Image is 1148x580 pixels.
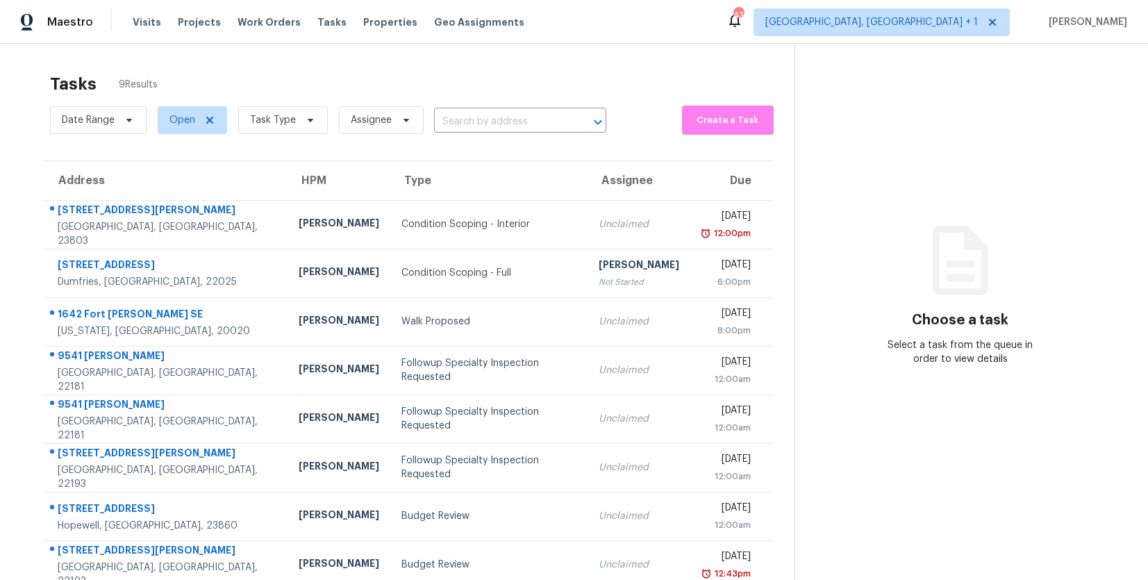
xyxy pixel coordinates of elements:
span: 9 Results [119,78,158,92]
span: Visits [133,15,161,29]
div: Condition Scoping - Interior [401,217,576,231]
div: [STREET_ADDRESS][PERSON_NAME] [58,446,276,463]
div: [PERSON_NAME] [299,265,379,282]
div: [US_STATE], [GEOGRAPHIC_DATA], 20020 [58,324,276,338]
span: Maestro [47,15,93,29]
div: 12:00am [701,372,751,386]
span: Properties [363,15,417,29]
span: [GEOGRAPHIC_DATA], [GEOGRAPHIC_DATA] + 1 [765,15,978,29]
div: [DATE] [701,404,751,421]
span: Date Range [62,113,115,127]
div: Hopewell, [GEOGRAPHIC_DATA], 23860 [58,519,276,533]
div: Condition Scoping - Full [401,266,576,280]
div: Budget Review [401,558,576,572]
div: [DATE] [701,209,751,226]
div: [PERSON_NAME] [299,313,379,331]
div: Unclaimed [599,461,679,474]
div: [PERSON_NAME] [299,362,379,379]
div: Unclaimed [599,558,679,572]
div: 12:00am [701,470,751,483]
div: [DATE] [701,355,751,372]
div: [PERSON_NAME] [299,216,379,233]
div: [PERSON_NAME] [299,411,379,428]
div: Followup Specialty Inspection Requested [401,405,576,433]
div: 12:00pm [711,226,751,240]
div: [DATE] [701,306,751,324]
div: [GEOGRAPHIC_DATA], [GEOGRAPHIC_DATA], 22181 [58,415,276,442]
div: 9541 [PERSON_NAME] [58,349,276,366]
div: Unclaimed [599,315,679,329]
span: Tasks [317,17,347,27]
span: Create a Task [689,113,767,129]
div: Not Started [599,275,679,289]
th: Assignee [588,161,690,200]
span: Work Orders [238,15,301,29]
div: [GEOGRAPHIC_DATA], [GEOGRAPHIC_DATA], 22193 [58,463,276,491]
div: Walk Proposed [401,315,576,329]
th: Address [44,161,288,200]
button: Open [588,113,608,132]
div: [GEOGRAPHIC_DATA], [GEOGRAPHIC_DATA], 23803 [58,220,276,248]
div: [STREET_ADDRESS] [58,258,276,275]
div: Unclaimed [599,509,679,523]
span: [PERSON_NAME] [1043,15,1127,29]
th: Due [690,161,772,200]
div: Budget Review [401,509,576,523]
div: [DATE] [701,258,751,275]
div: [PERSON_NAME] [299,459,379,477]
div: [DATE] [701,549,751,567]
img: Overdue Alarm Icon [700,226,711,240]
div: 6:00pm [701,275,751,289]
div: Select a task from the queue in order to view details [878,338,1043,366]
input: Search by address [434,111,567,133]
div: 9541 [PERSON_NAME] [58,397,276,415]
div: Dumfries, [GEOGRAPHIC_DATA], 22025 [58,275,276,289]
div: [GEOGRAPHIC_DATA], [GEOGRAPHIC_DATA], 22181 [58,366,276,394]
div: Unclaimed [599,363,679,377]
span: Geo Assignments [434,15,524,29]
div: [PERSON_NAME] [299,508,379,525]
button: Create a Task [682,106,774,135]
div: Unclaimed [599,217,679,231]
div: 43 [733,8,743,22]
span: Open [169,113,195,127]
div: 1642 Fort [PERSON_NAME] SE [58,307,276,324]
span: Assignee [351,113,392,127]
div: [DATE] [701,501,751,518]
div: Followup Specialty Inspection Requested [401,356,576,384]
div: [PERSON_NAME] [599,258,679,275]
h3: Choose a task [912,313,1008,327]
div: 12:00am [701,421,751,435]
span: Projects [178,15,221,29]
div: [STREET_ADDRESS] [58,502,276,519]
th: HPM [288,161,390,200]
div: 12:00am [701,518,751,532]
div: 8:00pm [701,324,751,338]
div: Followup Specialty Inspection Requested [401,454,576,481]
h2: Tasks [50,77,97,91]
div: Unclaimed [599,412,679,426]
div: [STREET_ADDRESS][PERSON_NAME] [58,203,276,220]
div: [DATE] [701,452,751,470]
th: Type [390,161,587,200]
div: [STREET_ADDRESS][PERSON_NAME] [58,543,276,561]
span: Task Type [250,113,296,127]
div: [PERSON_NAME] [299,556,379,574]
